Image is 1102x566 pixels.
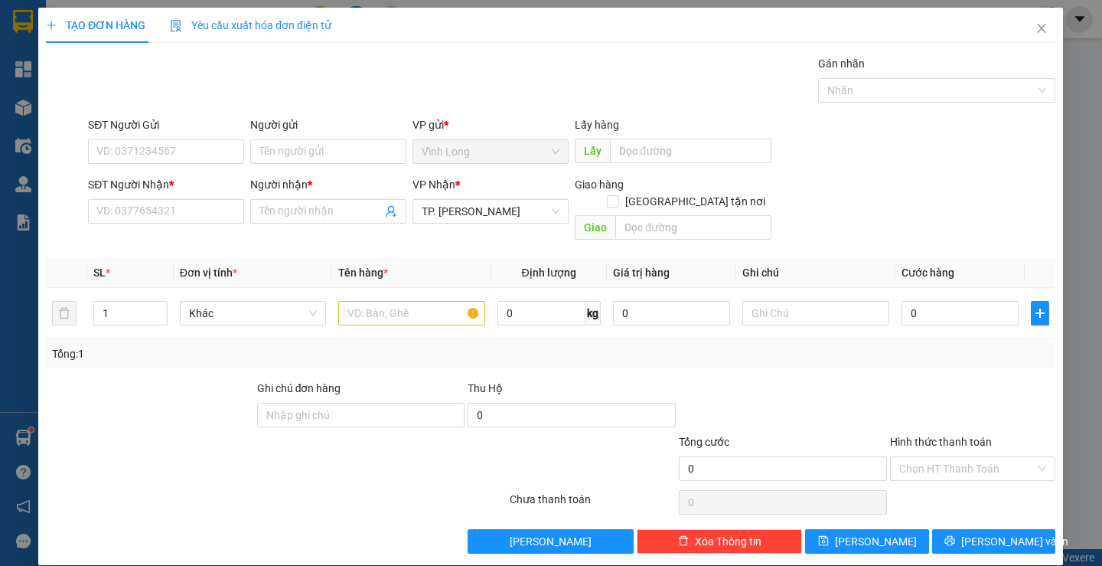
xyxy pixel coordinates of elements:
[413,116,569,133] div: VP gửi
[171,19,332,31] span: Yêu cầu xuất hóa đơn điện tử
[616,215,772,240] input: Dọc đường
[171,20,183,32] img: icon
[251,116,407,133] div: Người gửi
[901,267,954,279] span: Cước hàng
[509,491,678,518] div: Chưa thanh toán
[422,200,560,223] span: TP. Hồ Chí Minh
[585,301,601,326] span: kg
[944,535,955,548] span: printer
[386,205,398,218] span: user-add
[620,193,772,210] span: [GEOGRAPHIC_DATA] tận nơi
[637,529,803,554] button: deleteXóa Thông tin
[806,529,929,554] button: save[PERSON_NAME]
[835,533,917,550] span: [PERSON_NAME]
[339,267,389,279] span: Tên hàng
[189,302,317,325] span: Khác
[575,215,616,240] span: Giao
[422,140,560,163] span: Vĩnh Long
[611,139,772,163] input: Dọc đường
[93,267,106,279] span: SL
[89,116,245,133] div: SĐT Người Gửi
[1032,301,1050,326] button: plus
[251,176,407,193] div: Người nhận
[46,19,145,31] span: TẠO ĐƠN HÀNG
[613,267,670,279] span: Giá trị hàng
[1036,22,1048,34] span: close
[613,301,731,326] input: 0
[257,382,341,394] label: Ghi chú đơn hàng
[737,258,895,288] th: Ghi chú
[413,178,456,191] span: VP Nhận
[575,119,620,131] span: Lấy hàng
[257,403,465,427] input: Ghi chú đơn hàng
[339,301,485,326] input: VD: Bàn, Ghế
[1021,8,1064,51] button: Close
[575,178,624,191] span: Giao hàng
[522,267,576,279] span: Định lượng
[678,535,689,548] span: delete
[890,436,992,448] label: Hình thức thanh toán
[1032,307,1049,319] span: plus
[468,382,504,394] span: Thu Hộ
[46,20,57,31] span: plus
[961,533,1068,550] span: [PERSON_NAME] và In
[932,529,1055,554] button: printer[PERSON_NAME] và In
[52,301,77,326] button: delete
[575,139,611,163] span: Lấy
[52,345,426,362] div: Tổng: 1
[89,176,245,193] div: SĐT Người Nhận
[695,533,761,550] span: Xóa Thông tin
[743,301,889,326] input: Ghi Chú
[819,57,866,70] label: Gán nhãn
[468,529,634,554] button: [PERSON_NAME]
[510,533,592,550] span: [PERSON_NAME]
[818,535,829,548] span: save
[679,436,729,448] span: Tổng cước
[180,267,237,279] span: Đơn vị tính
